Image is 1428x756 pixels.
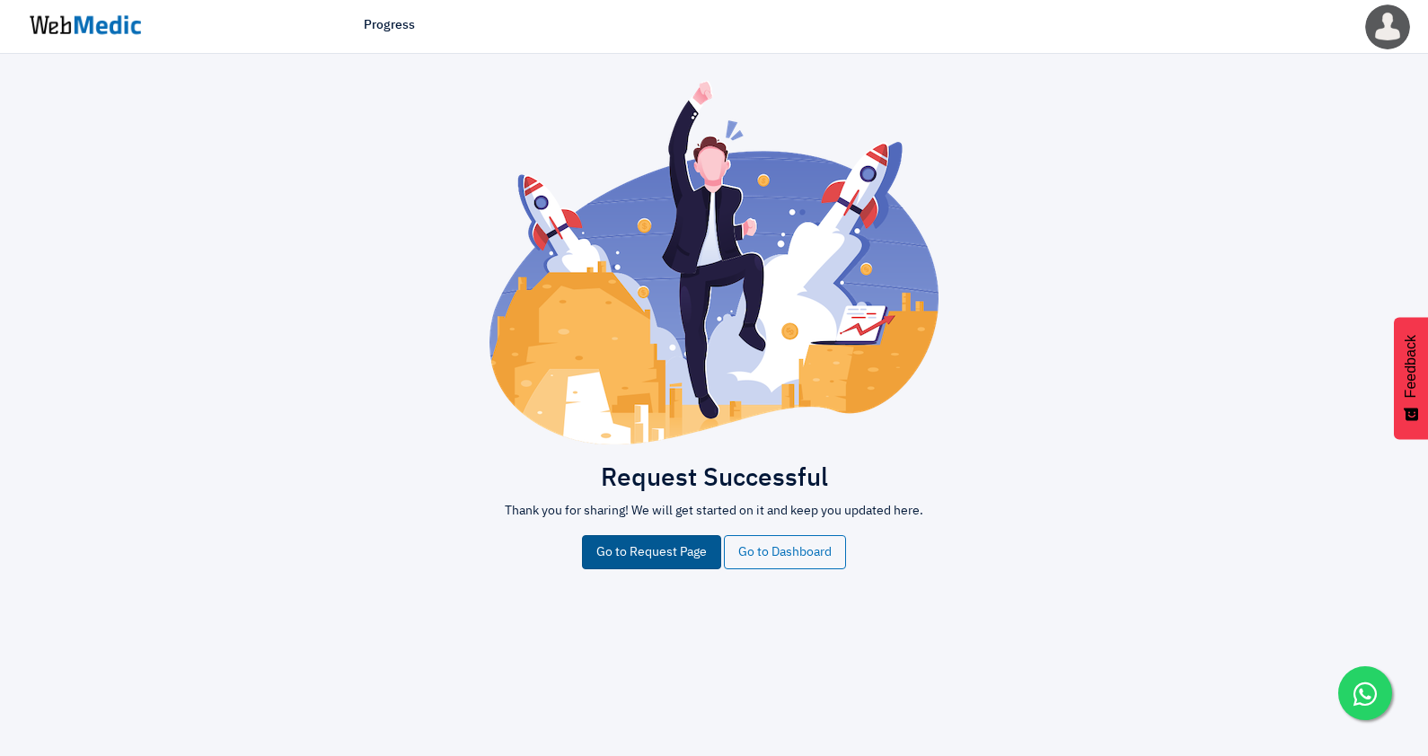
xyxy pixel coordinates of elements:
a: Go to Dashboard [724,535,846,569]
a: Go to Request Page [582,535,721,569]
p: Thank you for sharing! We will get started on it and keep you updated here. [202,502,1226,521]
h2: Request Successful [202,463,1226,495]
img: success.png [489,81,939,444]
a: Progress [364,16,415,35]
button: Feedback - Show survey [1394,317,1428,439]
span: Feedback [1403,335,1419,398]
